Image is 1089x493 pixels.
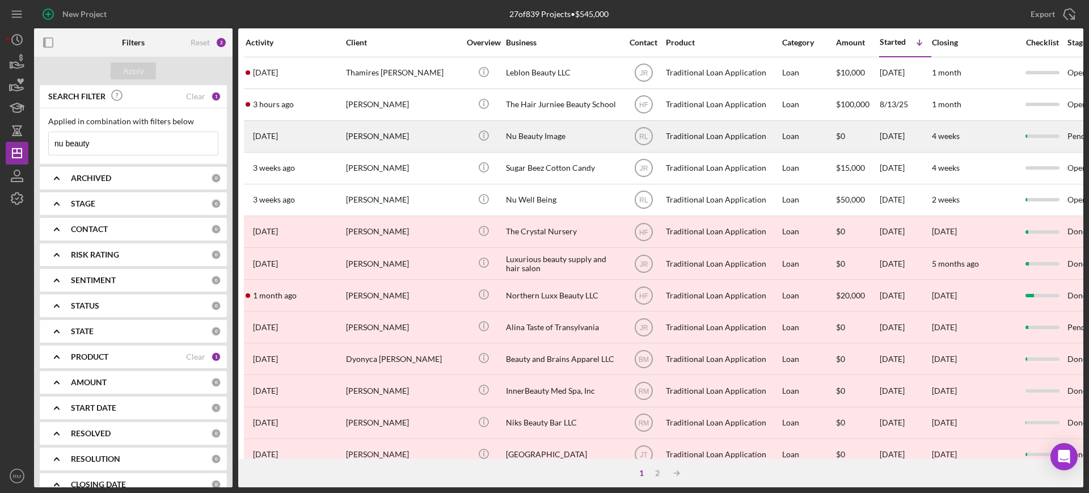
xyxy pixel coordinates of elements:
[71,352,108,361] b: PRODUCT
[666,121,779,151] div: Traditional Loan Application
[639,292,648,300] text: HF
[639,228,648,236] text: HF
[346,440,459,470] div: [PERSON_NAME]
[880,280,931,310] div: [DATE]
[880,58,931,88] div: [DATE]
[836,440,879,470] div: $0
[932,163,960,172] time: 4 weeks
[506,153,619,183] div: Sugar Beez Cotton Candy
[211,352,221,362] div: 1
[253,68,278,77] time: 2025-08-15 21:09
[880,408,931,438] div: [DATE]
[186,92,205,101] div: Clear
[34,3,118,26] button: New Project
[649,469,665,478] div: 2
[253,227,278,236] time: 2025-05-30 16:40
[71,480,126,489] b: CLOSING DATE
[932,386,957,395] time: [DATE]
[253,195,295,204] time: 2025-08-04 20:30
[253,386,278,395] time: 2024-10-29 22:26
[666,280,779,310] div: Traditional Loan Application
[216,37,227,48] div: 2
[880,376,931,406] div: [DATE]
[639,69,648,77] text: JR
[666,153,779,183] div: Traditional Loan Application
[506,248,619,279] div: Luxurious beauty supply and hair salon
[836,185,879,215] div: $50,000
[880,344,931,374] div: [DATE]
[634,469,649,478] div: 1
[880,90,931,120] div: 8/13/25
[71,250,119,259] b: RISK RATING
[346,248,459,279] div: [PERSON_NAME]
[932,195,960,204] time: 2 weeks
[782,440,835,470] div: Loan
[346,58,459,88] div: Thamires [PERSON_NAME]
[836,248,879,279] div: $0
[932,38,1017,47] div: Closing
[782,248,835,279] div: Loan
[346,153,459,183] div: [PERSON_NAME]
[639,133,648,141] text: RL
[639,355,649,363] text: BM
[836,217,879,247] div: $0
[932,322,957,332] time: [DATE]
[666,90,779,120] div: Traditional Loan Application
[782,90,835,120] div: Loan
[246,38,345,47] div: Activity
[836,58,879,88] div: $10,000
[932,449,957,459] time: [DATE]
[622,38,665,47] div: Contact
[782,185,835,215] div: Loan
[13,473,22,479] text: RM
[932,259,979,268] time: 5 months ago
[211,428,221,439] div: 0
[639,323,648,331] text: JR
[782,408,835,438] div: Loan
[253,355,278,364] time: 2024-12-09 18:34
[666,440,779,470] div: Traditional Loan Application
[666,185,779,215] div: Traditional Loan Application
[666,58,779,88] div: Traditional Loan Application
[211,377,221,387] div: 0
[782,312,835,342] div: Loan
[1019,3,1083,26] button: Export
[346,38,459,47] div: Client
[666,38,779,47] div: Product
[782,280,835,310] div: Loan
[639,101,648,109] text: HF
[253,132,278,141] time: 2025-08-08 16:17
[506,376,619,406] div: InnerBeauty Med Spa, Inc
[71,327,94,336] b: STATE
[836,121,879,151] div: $0
[506,408,619,438] div: Niks Beauty Bar LLC
[211,91,221,102] div: 1
[253,100,294,109] time: 2025-08-25 14:58
[836,344,879,374] div: $0
[71,174,111,183] b: ARCHIVED
[506,440,619,470] div: [GEOGRAPHIC_DATA]
[346,217,459,247] div: [PERSON_NAME]
[1018,38,1066,47] div: Checklist
[253,259,278,268] time: 2025-03-04 02:24
[880,121,931,151] div: [DATE]
[186,352,205,361] div: Clear
[932,290,957,300] time: [DATE]
[211,224,221,234] div: 0
[48,92,105,101] b: SEARCH FILTER
[666,344,779,374] div: Traditional Loan Application
[346,121,459,151] div: [PERSON_NAME]
[506,344,619,374] div: Beauty and Brains Apparel LLC
[506,185,619,215] div: Nu Well Being
[71,301,99,310] b: STATUS
[880,312,931,342] div: [DATE]
[782,344,835,374] div: Loan
[71,378,107,387] b: AMOUNT
[211,173,221,183] div: 0
[836,376,879,406] div: $0
[346,90,459,120] div: [PERSON_NAME]
[666,376,779,406] div: Traditional Loan Application
[1050,443,1078,470] div: Open Intercom Messenger
[932,68,961,77] time: 1 month
[638,387,649,395] text: RM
